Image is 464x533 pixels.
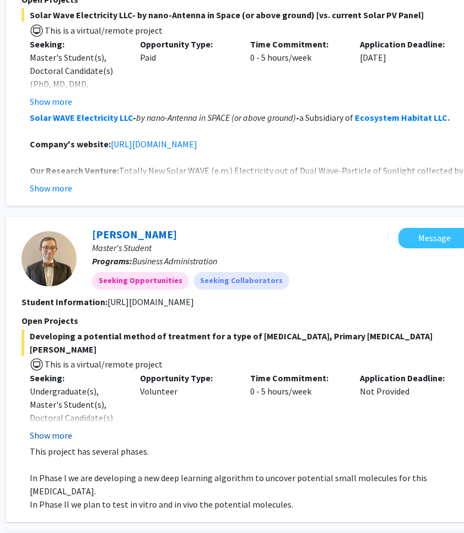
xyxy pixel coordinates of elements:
[140,38,234,51] p: Opportunity Type:
[30,165,119,176] strong: Our Research Venture:
[21,315,78,326] span: Open Projects
[296,112,299,123] strong: -
[30,112,133,123] a: Solar WAVE Electricity LLC
[30,51,123,104] div: Master's Student(s), Doctoral Candidate(s) (PhD, MD, DMD, PharmD, etc.), Faculty
[44,359,163,370] span: This is a virtual/remote project
[136,112,296,123] em: by nano-Antenna in SPACE (or above ground)
[111,138,197,150] a: [URL][DOMAIN_NAME]
[352,38,462,108] div: [DATE]
[242,38,352,108] div: 0 - 5 hours/week
[132,38,242,108] div: Paid
[250,371,344,385] p: Time Commitment:
[30,95,72,108] button: Show more
[132,371,242,442] div: Volunteer
[352,371,462,442] div: Not Provided
[360,38,454,51] p: Application Deadline:
[360,371,454,385] p: Application Deadline:
[107,296,194,307] fg-read-more: [URL][DOMAIN_NAME]
[21,296,107,307] b: Student Information:
[92,242,152,253] span: Master's Student
[355,112,450,123] a: Ecosystem Habitat LLC.
[30,371,123,385] p: Seeking:
[30,38,123,51] p: Seeking:
[193,272,289,290] mat-chip: Seeking Collaborators
[92,272,189,290] mat-chip: Seeking Opportunities
[250,38,344,51] p: Time Commitment:
[133,112,136,123] strong: -
[30,429,72,442] button: Show more
[8,483,47,525] iframe: Chat
[44,25,163,36] span: This is a virtual/remote project
[132,255,217,266] span: Business Administration
[30,182,72,195] button: Show more
[30,138,111,150] strong: Company's website:
[92,227,177,241] a: [PERSON_NAME]
[242,371,352,442] div: 0 - 5 hours/week
[140,371,234,385] p: Opportunity Type:
[30,385,123,517] div: Undergraduate(s), Master's Student(s), Doctoral Candidate(s) (PhD, MD, DMD, PharmD, etc.), Postdo...
[92,255,132,266] b: Programs:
